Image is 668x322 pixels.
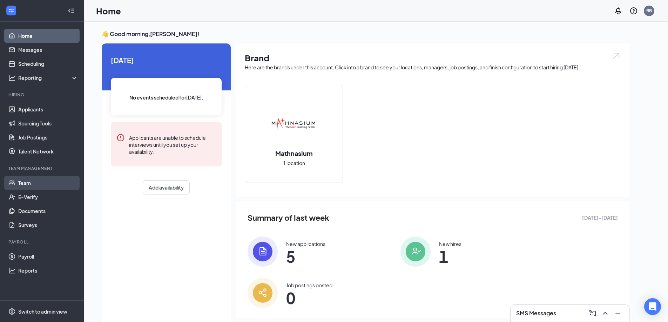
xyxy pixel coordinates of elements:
[8,239,77,245] div: Payroll
[129,133,216,155] div: Applicants are unable to schedule interviews until you set up your availability.
[516,309,556,317] h3: SMS Messages
[644,298,661,315] div: Open Intercom Messenger
[646,8,652,14] div: BB
[18,144,78,158] a: Talent Network
[8,92,77,98] div: Hiring
[629,7,638,15] svg: QuestionInfo
[18,249,78,263] a: Payroll
[8,74,15,81] svg: Analysis
[248,237,278,267] img: icon
[18,263,78,278] a: Reports
[582,214,618,221] span: [DATE] - [DATE]
[600,308,611,319] button: ChevronUp
[286,250,325,263] span: 5
[588,309,597,317] svg: ComposeMessage
[18,29,78,43] a: Home
[8,7,15,14] svg: WorkstreamLogo
[18,57,78,71] a: Scheduling
[68,7,75,14] svg: Collapse
[111,55,222,66] span: [DATE]
[286,292,332,304] span: 0
[587,308,598,319] button: ComposeMessage
[268,149,320,158] h2: Mathnasium
[271,101,316,146] img: Mathnasium
[18,204,78,218] a: Documents
[96,5,121,17] h1: Home
[129,94,203,101] span: No events scheduled for [DATE] .
[612,52,621,60] img: open.6027fd2a22e1237b5b06.svg
[18,308,67,315] div: Switch to admin view
[283,159,305,167] span: 1 location
[18,43,78,57] a: Messages
[143,180,190,194] button: Add availability
[439,250,461,263] span: 1
[102,30,629,38] h3: 👋 Good morning, [PERSON_NAME] !
[18,218,78,232] a: Surveys
[18,102,78,116] a: Applicants
[400,237,431,267] img: icon
[8,165,77,171] div: Team Management
[614,7,622,15] svg: Notifications
[18,130,78,144] a: Job Postings
[8,308,15,315] svg: Settings
[248,212,329,224] span: Summary of last week
[248,278,278,308] img: icon
[286,282,332,289] div: Job postings posted
[18,190,78,204] a: E-Verify
[614,309,622,317] svg: Minimize
[286,240,325,247] div: New applications
[601,309,609,317] svg: ChevronUp
[439,240,461,247] div: New hires
[245,52,621,64] h1: Brand
[116,133,125,142] svg: Error
[18,176,78,190] a: Team
[18,74,79,81] div: Reporting
[245,64,621,71] div: Here are the brands under this account. Click into a brand to see your locations, managers, job p...
[612,308,623,319] button: Minimize
[18,116,78,130] a: Sourcing Tools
